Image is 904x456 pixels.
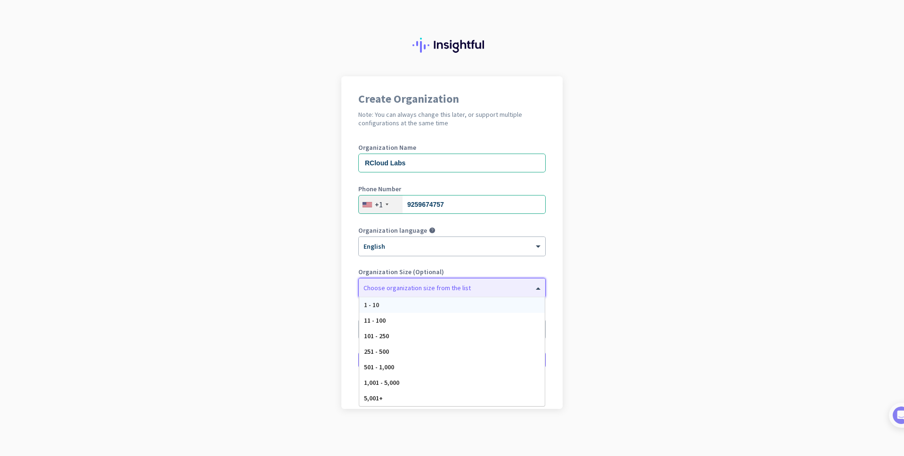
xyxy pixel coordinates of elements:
h1: Create Organization [358,93,546,105]
label: Organization Time Zone [358,310,546,317]
span: 1 - 10 [364,301,379,309]
h2: Note: You can always change this later, or support multiple configurations at the same time [358,110,546,127]
span: 101 - 250 [364,332,389,340]
div: Go back [358,385,546,392]
span: 1,001 - 5,000 [364,378,399,387]
label: Organization Size (Optional) [358,269,546,275]
img: Insightful [412,38,492,53]
span: 5,001+ [364,394,383,402]
input: What is the name of your organization? [358,154,546,172]
input: 201-555-0123 [358,195,546,214]
i: help [429,227,436,234]
label: Organization language [358,227,427,234]
span: 11 - 100 [364,316,386,325]
button: Create Organization [358,351,546,368]
div: Options List [359,297,545,406]
label: Organization Name [358,144,546,151]
label: Phone Number [358,186,546,192]
div: +1 [375,200,383,209]
span: 251 - 500 [364,347,389,356]
span: 501 - 1,000 [364,363,394,371]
